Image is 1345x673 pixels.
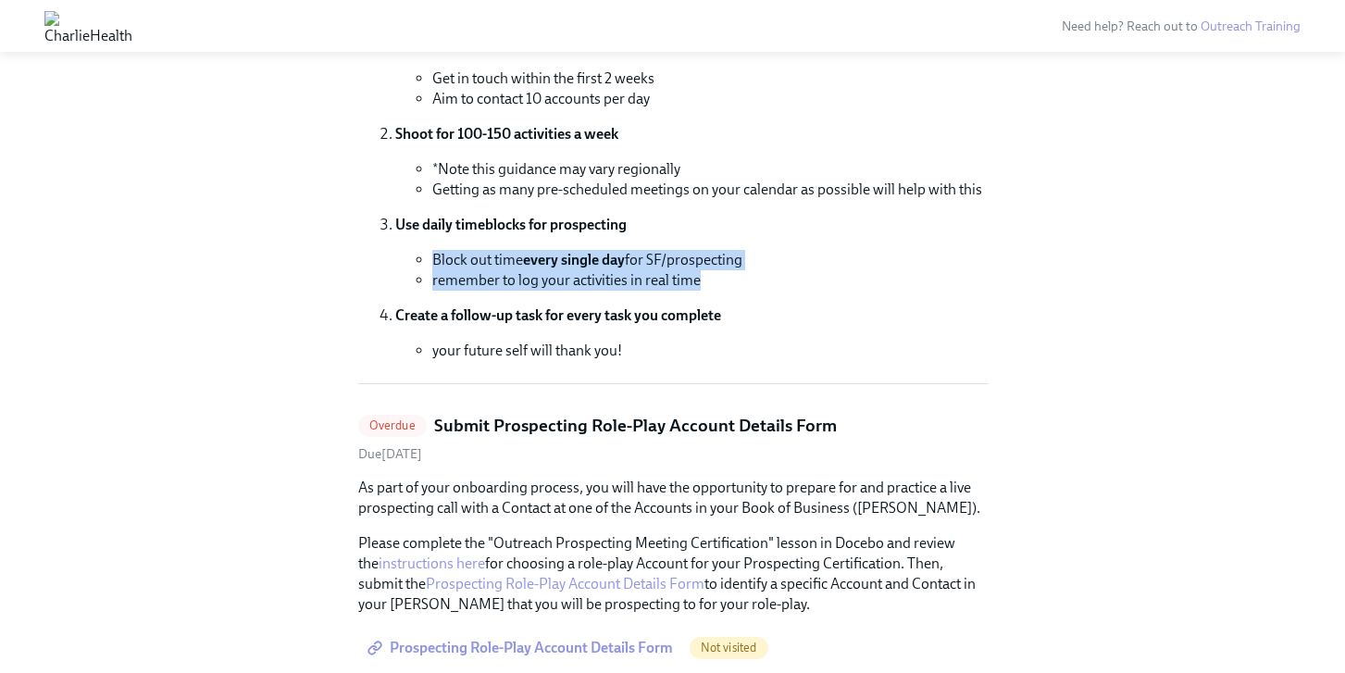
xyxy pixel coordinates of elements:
strong: Create a follow-up task for every task you complete [395,306,721,324]
li: Block out time for SF/prospecting [432,250,988,270]
li: remember to log your activities in real time [432,270,988,291]
strong: Use daily timeblocks for prospecting [395,216,627,233]
li: Getting as many pre-scheduled meetings on your calendar as possible will help with this [432,180,988,200]
a: Prospecting Role-Play Account Details Form [426,575,704,592]
li: Aim to contact 10 accounts per day [432,89,988,109]
img: CharlieHealth [44,11,132,41]
a: Prospecting Role-Play Account Details Form [358,629,686,667]
p: Please complete the "Outreach Prospecting Meeting Certification" lesson in Docebo and review the ... [358,533,988,615]
span: Prospecting Role-Play Account Details Form [371,639,673,657]
h5: Submit Prospecting Role-Play Account Details Form [434,414,837,438]
li: your future self will thank you! [432,341,988,361]
strong: every single day [523,251,625,268]
li: Get in touch within the first 2 weeks [432,69,988,89]
span: Wednesday, August 13th 2025, 7:00 am [358,446,422,462]
strong: Shoot for 100-150 activities a week [395,125,618,143]
a: OverdueSubmit Prospecting Role-Play Account Details FormDue[DATE] [358,414,988,463]
span: Need help? Reach out to [1062,19,1301,34]
a: Outreach Training [1201,19,1301,34]
span: Overdue [358,418,427,432]
a: instructions here [379,555,485,572]
p: As part of your onboarding process, you will have the opportunity to prepare for and practice a l... [358,478,988,518]
span: Not visited [690,641,768,654]
li: *Note this guidance may vary regionally [432,159,988,180]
